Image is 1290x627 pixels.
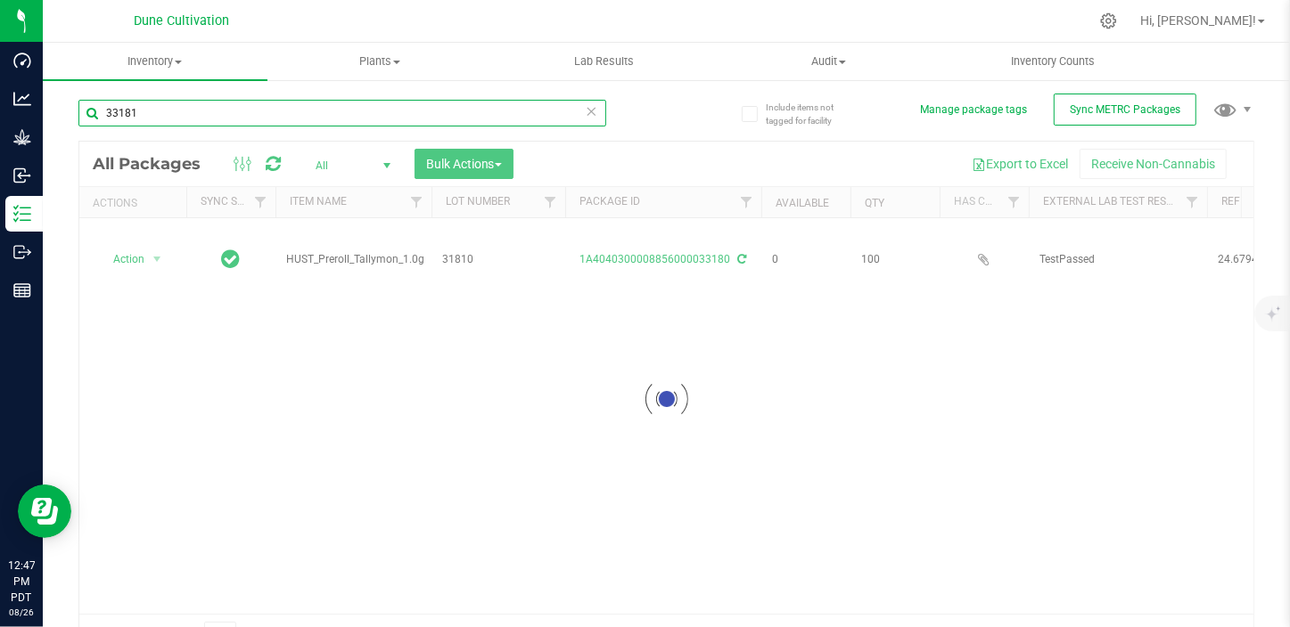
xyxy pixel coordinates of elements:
[13,90,31,108] inline-svg: Analytics
[1070,103,1180,116] span: Sync METRC Packages
[13,243,31,261] inline-svg: Outbound
[941,43,1165,80] a: Inventory Counts
[13,205,31,223] inline-svg: Inventory
[1097,12,1120,29] div: Manage settings
[717,53,940,69] span: Audit
[987,53,1119,69] span: Inventory Counts
[268,53,491,69] span: Plants
[492,43,717,80] a: Lab Results
[13,281,31,299] inline-svg: Reports
[135,13,230,28] span: Dune Cultivation
[8,606,35,619] p: 08/26
[8,558,35,606] p: 12:47 PM PDT
[766,101,855,127] span: Include items not tagged for facility
[43,53,267,69] span: Inventory
[920,102,1027,118] button: Manage package tags
[18,484,71,538] iframe: Resource center
[13,167,31,184] inline-svg: Inbound
[716,43,941,80] a: Audit
[13,128,31,146] inline-svg: Grow
[550,53,658,69] span: Lab Results
[1054,94,1196,126] button: Sync METRC Packages
[586,100,598,123] span: Clear
[13,52,31,69] inline-svg: Dashboard
[78,100,606,126] input: Search Package ID, Item Name, SKU, Lot or Part Number...
[267,43,492,80] a: Plants
[1140,13,1256,28] span: Hi, [PERSON_NAME]!
[43,43,267,80] a: Inventory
